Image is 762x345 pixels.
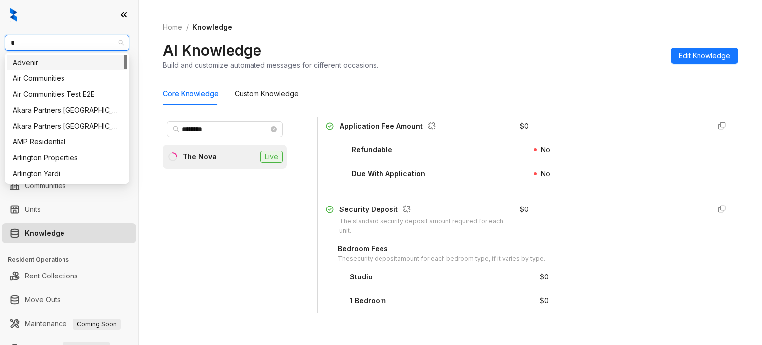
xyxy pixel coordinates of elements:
[2,67,136,86] li: Leads
[25,266,78,286] a: Rent Collections
[73,319,121,330] span: Coming Soon
[13,152,122,163] div: Arlington Properties
[163,88,219,99] div: Core Knowledge
[7,166,127,182] div: Arlington Yardi
[7,150,127,166] div: Arlington Properties
[671,48,738,64] button: Edit Knowledge
[340,121,440,134] div: Application Fee Amount
[173,126,180,133] span: search
[2,314,136,334] li: Maintenance
[541,145,550,154] span: No
[2,176,136,196] li: Communities
[163,41,261,60] h2: AI Knowledge
[339,204,508,217] div: Security Deposit
[2,223,136,243] li: Knowledge
[679,50,730,61] span: Edit Knowledge
[520,121,529,132] div: $ 0
[163,60,378,70] div: Build and customize automated messages for different occasions.
[25,223,64,243] a: Knowledge
[7,86,127,102] div: Air Communities Test E2E
[540,272,549,282] div: $ 0
[2,133,136,153] li: Collections
[13,89,122,100] div: Air Communities Test E2E
[13,73,122,84] div: Air Communities
[7,134,127,150] div: AMP Residential
[338,254,545,264] div: The security deposit amount for each bedroom type, if it varies by type.
[183,151,217,162] div: The Nova
[7,70,127,86] div: Air Communities
[2,200,136,219] li: Units
[13,57,122,68] div: Advenir
[25,290,61,310] a: Move Outs
[7,118,127,134] div: Akara Partners Phoenix
[271,126,277,132] span: close-circle
[350,295,386,306] div: 1 Bedroom
[260,151,283,163] span: Live
[13,137,122,147] div: AMP Residential
[540,295,549,306] div: $ 0
[350,272,373,282] div: Studio
[2,266,136,286] li: Rent Collections
[13,105,122,116] div: Akara Partners [GEOGRAPHIC_DATA]
[192,23,232,31] span: Knowledge
[2,290,136,310] li: Move Outs
[541,169,550,178] span: No
[520,204,529,215] div: $ 0
[13,121,122,132] div: Akara Partners [GEOGRAPHIC_DATA]
[186,22,189,33] li: /
[338,243,545,254] div: Bedroom Fees
[235,88,299,99] div: Custom Knowledge
[13,168,122,179] div: Arlington Yardi
[7,102,127,118] div: Akara Partners Nashville
[161,22,184,33] a: Home
[7,55,127,70] div: Advenir
[10,8,17,22] img: logo
[352,168,425,179] div: Due With Application
[339,217,508,236] div: The standard security deposit amount required for each unit.
[25,176,66,196] a: Communities
[352,144,392,155] div: Refundable
[25,200,41,219] a: Units
[2,109,136,129] li: Leasing
[8,255,138,264] h3: Resident Operations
